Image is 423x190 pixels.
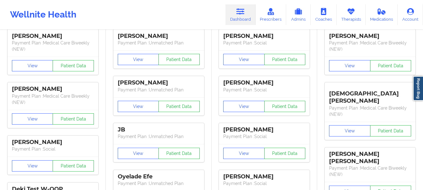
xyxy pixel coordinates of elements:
[12,33,94,40] div: [PERSON_NAME]
[264,148,306,159] button: Patient Data
[12,85,94,93] div: [PERSON_NAME]
[118,173,200,180] div: Oyelade Efe
[118,79,200,86] div: [PERSON_NAME]
[264,54,306,65] button: Patient Data
[12,93,94,105] p: Payment Plan : Medical Care Biweekly (NEW)
[118,87,200,93] p: Payment Plan : Unmatched Plan
[366,4,398,25] a: Medications
[158,54,200,65] button: Patient Data
[118,126,200,133] div: JB
[118,180,200,187] p: Payment Plan : Unmatched Plan
[223,126,305,133] div: [PERSON_NAME]
[398,4,423,25] a: Account
[118,40,200,46] p: Payment Plan : Unmatched Plan
[12,113,53,125] button: View
[329,105,411,117] p: Payment Plan : Medical Care Biweekly (NEW)
[329,165,411,177] p: Payment Plan : Medical Care Biweekly (NEW)
[12,146,94,152] p: Payment Plan : Social
[329,40,411,52] p: Payment Plan : Medical Care Biweekly (NEW)
[329,125,370,136] button: View
[118,54,159,65] button: View
[370,125,411,136] button: Patient Data
[223,101,265,112] button: View
[118,33,200,40] div: [PERSON_NAME]
[12,40,94,52] p: Payment Plan : Medical Care Biweekly (NEW)
[12,60,53,71] button: View
[264,101,306,112] button: Patient Data
[255,4,286,25] a: Prescribers
[158,101,200,112] button: Patient Data
[311,4,337,25] a: Coaches
[337,4,366,25] a: Therapists
[53,113,94,125] button: Patient Data
[118,101,159,112] button: View
[286,4,311,25] a: Admins
[329,60,370,71] button: View
[223,33,305,40] div: [PERSON_NAME]
[329,151,411,165] div: [PERSON_NAME] [PERSON_NAME]
[118,148,159,159] button: View
[329,85,411,105] div: [DEMOGRAPHIC_DATA][PERSON_NAME]
[223,133,305,140] p: Payment Plan : Social
[12,160,53,172] button: View
[223,173,305,180] div: [PERSON_NAME]
[53,60,94,71] button: Patient Data
[413,76,423,101] a: Report Bug
[223,79,305,86] div: [PERSON_NAME]
[329,33,411,40] div: [PERSON_NAME]
[370,60,411,71] button: Patient Data
[158,148,200,159] button: Patient Data
[223,180,305,187] p: Payment Plan : Social
[118,133,200,140] p: Payment Plan : Unmatched Plan
[223,40,305,46] p: Payment Plan : Social
[53,160,94,172] button: Patient Data
[223,148,265,159] button: View
[12,139,94,146] div: [PERSON_NAME]
[223,54,265,65] button: View
[225,4,255,25] a: Dashboard
[223,87,305,93] p: Payment Plan : Social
